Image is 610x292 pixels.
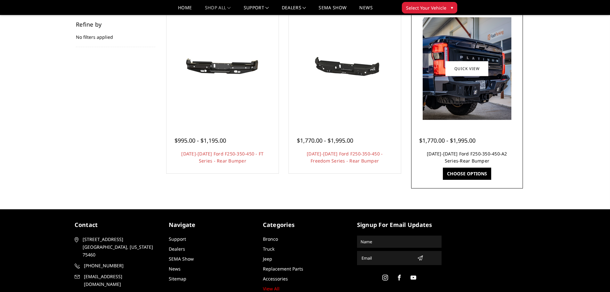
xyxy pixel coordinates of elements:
[169,221,253,229] h5: Navigate
[171,44,274,93] img: 2023-2026 Ford F250-350-450 - FT Series - Rear Bumper
[263,236,278,242] a: Bronco
[83,236,157,259] span: [STREET_ADDRESS] [GEOGRAPHIC_DATA], [US_STATE] 75460
[419,137,476,144] span: $1,770.00 - $1,995.00
[84,262,158,270] span: [PHONE_NUMBER]
[451,4,453,11] span: ▾
[427,151,507,164] a: [DATE]-[DATE] Ford F250-350-450-A2 Series-Rear Bumper
[263,256,272,262] a: Jeep
[445,61,488,76] a: Quick view
[175,137,226,144] span: $995.00 - $1,195.00
[76,21,155,47] div: No filters applied
[358,237,441,247] input: Name
[423,17,511,120] img: 2023-2025 Ford F250-350-450-A2 Series-Rear Bumper
[84,273,158,288] span: [EMAIL_ADDRESS][DOMAIN_NAME]
[169,236,186,242] a: Support
[168,14,277,123] a: 2023-2026 Ford F250-350-450 - FT Series - Rear Bumper
[75,262,159,270] a: [PHONE_NUMBER]
[169,276,186,282] a: Sitemap
[169,246,185,252] a: Dealers
[181,151,264,164] a: [DATE]-[DATE] Ford F250-350-450 - FT Series - Rear Bumper
[307,151,383,164] a: [DATE]-[DATE] Ford F250-350-450 - Freedom Series - Rear Bumper
[413,14,522,123] a: 2023-2025 Ford F250-350-450-A2 Series-Rear Bumper 2023-2025 Ford F250-350-450-A2 Series-Rear Bumper
[263,246,274,252] a: Truck
[75,273,159,288] a: [EMAIL_ADDRESS][DOMAIN_NAME]
[402,2,457,13] button: Select Your Vehicle
[297,137,353,144] span: $1,770.00 - $1,995.00
[578,261,610,292] iframe: Chat Widget
[263,266,303,272] a: Replacement Parts
[178,5,192,15] a: Home
[319,5,346,15] a: SEMA Show
[359,5,372,15] a: News
[169,266,181,272] a: News
[263,286,280,292] a: View All
[282,5,306,15] a: Dealers
[290,14,399,123] a: 2023-2025 Ford F250-350-450 - Freedom Series - Rear Bumper 2023-2025 Ford F250-350-450 - Freedom ...
[244,5,269,15] a: Support
[76,21,155,27] h5: Refine by
[169,256,194,262] a: SEMA Show
[357,221,442,229] h5: signup for email updates
[263,221,347,229] h5: Categories
[263,276,288,282] a: Accessories
[406,4,446,11] span: Select Your Vehicle
[205,5,231,15] a: shop all
[359,253,415,263] input: Email
[75,221,159,229] h5: contact
[443,168,491,180] a: Choose Options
